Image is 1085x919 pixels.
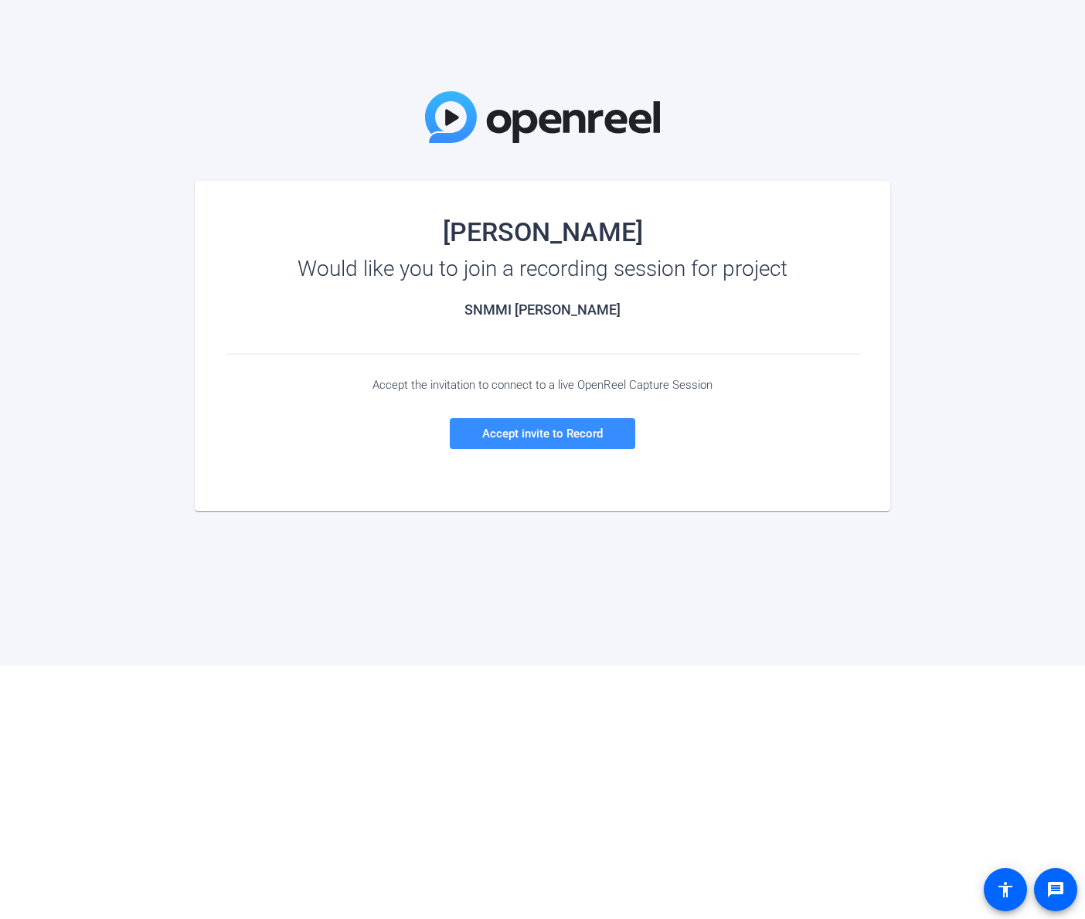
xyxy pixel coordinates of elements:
mat-icon: accessibility [996,880,1015,899]
mat-icon: message [1046,880,1065,899]
a: Accept invite to Record [450,418,635,449]
div: Accept the invitation to connect to a live OpenReel Capture Session [226,378,859,392]
img: OpenReel Logo [425,91,660,143]
div: [PERSON_NAME] [226,220,859,244]
div: Would like you to join a recording session for project [226,257,859,281]
h2: SNMMI [PERSON_NAME] [226,301,859,318]
span: Accept invite to Record [482,427,603,441]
